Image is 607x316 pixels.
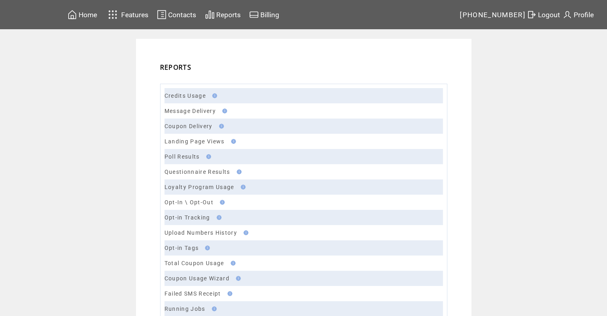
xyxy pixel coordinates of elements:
[260,11,279,19] span: Billing
[164,108,216,114] a: Message Delivery
[204,154,211,159] img: help.gif
[217,124,224,129] img: help.gif
[574,11,594,19] span: Profile
[234,169,242,174] img: help.gif
[241,230,248,235] img: help.gif
[527,10,536,20] img: exit.svg
[538,11,560,19] span: Logout
[249,10,259,20] img: creidtcard.svg
[164,229,237,236] a: Upload Numbers History
[164,214,210,221] a: Opt-in Tracking
[216,11,241,19] span: Reports
[561,8,595,21] a: Profile
[164,184,234,190] a: Loyalty Program Usage
[164,169,230,175] a: Questionnaire Results
[220,109,227,113] img: help.gif
[229,139,236,144] img: help.gif
[160,63,191,72] span: REPORTS
[164,138,225,145] a: Landing Page Views
[121,11,148,19] span: Features
[164,306,205,312] a: Running Jobs
[105,7,150,22] a: Features
[164,290,221,297] a: Failed SMS Receipt
[526,8,561,21] a: Logout
[204,8,242,21] a: Reports
[164,245,199,251] a: Opt-in Tags
[205,10,215,20] img: chart.svg
[210,93,217,98] img: help.gif
[164,93,206,99] a: Credits Usage
[164,199,213,205] a: Opt-In \ Opt-Out
[164,275,229,282] a: Coupon Usage Wizard
[203,246,210,250] img: help.gif
[157,10,166,20] img: contacts.svg
[225,291,232,296] img: help.gif
[214,215,221,220] img: help.gif
[217,200,225,205] img: help.gif
[67,10,77,20] img: home.svg
[460,11,526,19] span: [PHONE_NUMBER]
[164,123,213,129] a: Coupon Delivery
[164,153,200,160] a: Poll Results
[233,276,241,281] img: help.gif
[66,8,98,21] a: Home
[106,8,120,21] img: features.svg
[156,8,197,21] a: Contacts
[562,10,572,20] img: profile.svg
[209,306,217,311] img: help.gif
[164,260,224,266] a: Total Coupon Usage
[168,11,196,19] span: Contacts
[228,261,235,266] img: help.gif
[79,11,97,19] span: Home
[248,8,280,21] a: Billing
[238,185,246,189] img: help.gif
